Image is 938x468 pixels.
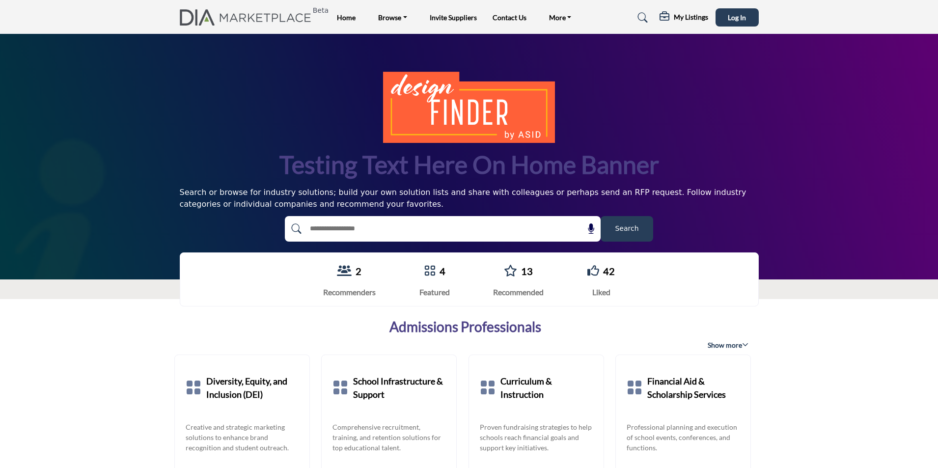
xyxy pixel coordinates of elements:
[504,265,517,278] a: Go to Recommended
[660,12,708,24] div: My Listings
[587,265,599,276] i: Go to Liked
[500,366,593,410] a: Curriculum & Instruction
[180,187,759,210] div: Search or browse for industry solutions; build your own solution lists and share with colleagues ...
[521,265,533,277] a: 13
[708,340,748,350] span: Show more
[440,265,445,277] a: 4
[647,366,740,410] a: Financial Aid & Scholarship Services
[419,286,450,298] div: Featured
[180,9,317,26] img: Site Logo
[728,13,746,22] span: Log In
[493,286,544,298] div: Recommended
[371,11,414,25] a: Browse
[279,149,659,181] h1: Testing text here on home banner
[389,319,541,335] a: Admissions Professionals
[628,10,654,26] a: Search
[383,72,555,142] img: image
[337,265,352,278] a: View Recommenders
[337,13,356,22] a: Home
[356,265,361,277] a: 2
[615,223,638,234] span: Search
[323,286,376,298] div: Recommenders
[601,216,653,242] button: Search
[587,286,615,298] div: Liked
[332,422,445,453] a: Comprehensive recruitment, training, and retention solutions for top educational talent.
[674,13,708,22] h5: My Listings
[627,422,740,453] a: Professional planning and execution of school events, conferences, and functions.
[480,422,593,453] a: Proven fundraising strategies to help schools reach financial goals and support key initiatives.
[424,265,436,278] a: Go to Featured
[430,13,477,22] a: Invite Suppliers
[603,265,615,277] a: 42
[542,11,579,25] a: More
[716,8,759,27] button: Log In
[186,422,299,453] a: Creative and strategic marketing solutions to enhance brand recognition and student outreach.
[180,9,317,26] a: Beta
[493,13,526,22] a: Contact Us
[313,6,329,15] h6: Beta
[353,366,445,410] a: School Infrastructure & Support
[206,366,299,410] a: Diversity, Equity, and Inclusion (DEI)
